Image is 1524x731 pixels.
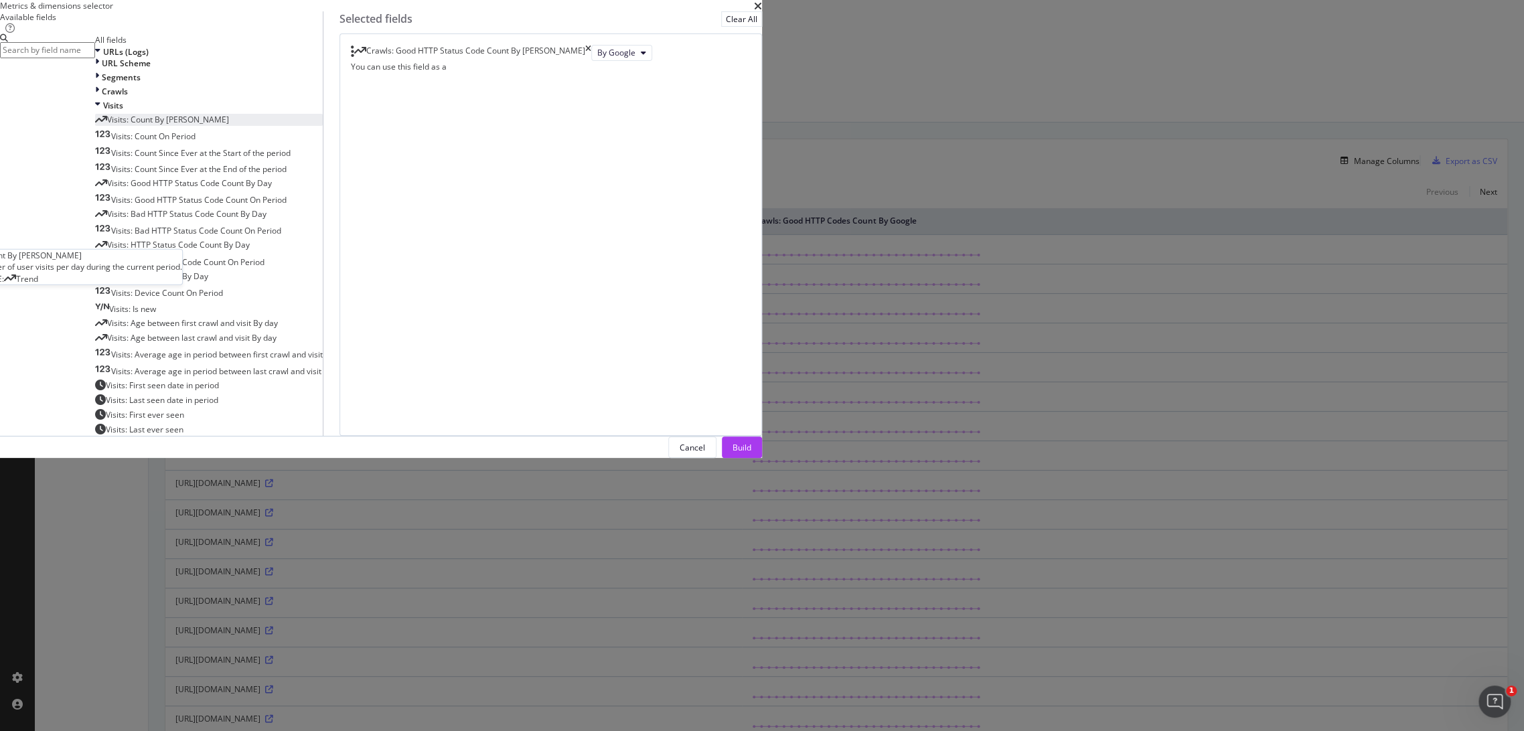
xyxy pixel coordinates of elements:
[726,13,757,25] div: Clear All
[111,225,281,236] span: Visits: Bad HTTP Status Code Count On Period
[733,442,751,453] div: Build
[680,442,705,453] div: Cancel
[95,34,323,46] div: All fields
[106,394,218,406] span: Visits: Last seen date in period
[107,332,277,343] span: Visits: Age between last crawl and visit By day
[107,208,266,220] span: Visits: Bad HTTP Status Code Count By Day
[102,58,151,69] span: URL Scheme
[106,424,183,435] span: Visits: Last ever seen
[339,11,412,27] div: Selected fields
[1506,685,1517,696] span: 1
[103,46,149,58] span: URLs (Logs)
[597,47,635,58] span: By Google
[102,72,141,83] span: Segments
[111,349,323,360] span: Visits: Average age in period between first crawl and visit
[1478,685,1511,718] iframe: Intercom live chat
[721,11,762,27] button: Clear All
[109,303,156,315] span: Visits: Is new
[106,380,219,391] span: Visits: First seen date in period
[107,177,272,189] span: Visits: Good HTTP Status Code Count By Day
[107,317,278,329] span: Visits: Age between first crawl and visit By day
[16,273,38,285] span: Trend
[111,147,291,159] span: Visits: Count Since Ever at the Start of the period
[668,436,716,458] button: Cancel
[107,114,229,125] span: Visits: Count By [PERSON_NAME]
[591,45,652,61] button: By Google
[722,436,762,458] button: Build
[111,256,264,268] span: Visits: HTTP Status Code Count On Period
[102,86,128,97] span: Crawls
[585,45,591,61] div: times
[351,45,751,61] div: Crawls: Good HTTP Status Code Count By [PERSON_NAME]timesBy Google
[111,194,287,206] span: Visits: Good HTTP Status Code Count On Period
[103,100,123,111] span: Visits
[366,45,585,61] div: Crawls: Good HTTP Status Code Count By [PERSON_NAME]
[111,131,196,142] span: Visits: Count On Period
[111,163,287,175] span: Visits: Count Since Ever at the End of the period
[106,409,184,420] span: Visits: First ever seen
[111,365,321,377] span: Visits: Average age in period between last crawl and visit
[111,287,223,299] span: Visits: Device Count On Period
[351,61,751,72] div: You can use this field as a
[107,239,250,250] span: Visits: HTTP Status Code Count By Day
